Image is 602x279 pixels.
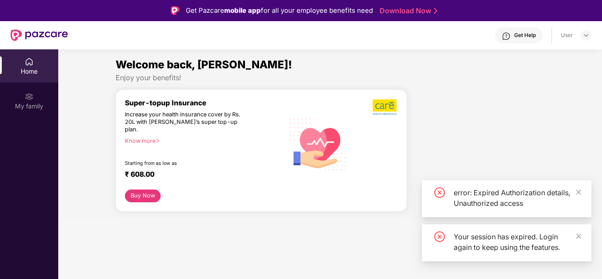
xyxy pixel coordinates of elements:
img: Logo [171,6,180,15]
img: Stroke [434,6,437,15]
span: Welcome back, [PERSON_NAME]! [116,58,292,71]
img: svg+xml;base64,PHN2ZyB4bWxucz0iaHR0cDovL3d3dy53My5vcmcvMjAwMC9zdmciIHhtbG5zOnhsaW5rPSJodHRwOi8vd3... [284,109,353,179]
div: Starting from as low as [125,160,247,167]
div: Increase your health insurance cover by Rs. 20L with [PERSON_NAME]’s super top-up plan. [125,111,246,134]
div: Get Help [514,32,536,39]
div: error: Expired Authorization details, Unauthorized access [454,187,581,208]
img: New Pazcare Logo [11,30,68,41]
div: ₹ 608.00 [125,170,275,181]
span: close-circle [434,187,445,198]
span: close [576,189,582,195]
strong: mobile app [224,6,261,15]
img: svg+xml;base64,PHN2ZyBpZD0iSGVscC0zMngzMiIgeG1sbnM9Imh0dHA6Ly93d3cudzMub3JnLzIwMDAvc3ZnIiB3aWR0aD... [502,32,511,41]
img: svg+xml;base64,PHN2ZyBpZD0iSG9tZSIgeG1sbnM9Imh0dHA6Ly93d3cudzMub3JnLzIwMDAvc3ZnIiB3aWR0aD0iMjAiIG... [25,57,34,66]
img: svg+xml;base64,PHN2ZyB3aWR0aD0iMjAiIGhlaWdodD0iMjAiIHZpZXdCb3g9IjAgMCAyMCAyMCIgZmlsbD0ibm9uZSIgeG... [25,92,34,101]
div: Know more [125,138,279,144]
span: close [576,233,582,239]
span: right [155,138,160,143]
a: Download Now [380,6,435,15]
div: Your session has expired. Login again to keep using the features. [454,231,581,253]
span: close-circle [434,231,445,242]
div: Super-topup Insurance [125,99,284,107]
img: b5dec4f62d2307b9de63beb79f102df3.png [372,99,398,115]
div: Enjoy your benefits! [116,73,545,82]
div: Get Pazcare for all your employee benefits need [186,5,373,16]
div: User [561,32,573,39]
button: Buy Now [125,190,161,202]
img: svg+xml;base64,PHN2ZyBpZD0iRHJvcGRvd24tMzJ4MzIiIHhtbG5zPSJodHRwOi8vd3d3LnczLm9yZy8yMDAwL3N2ZyIgd2... [583,32,590,39]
